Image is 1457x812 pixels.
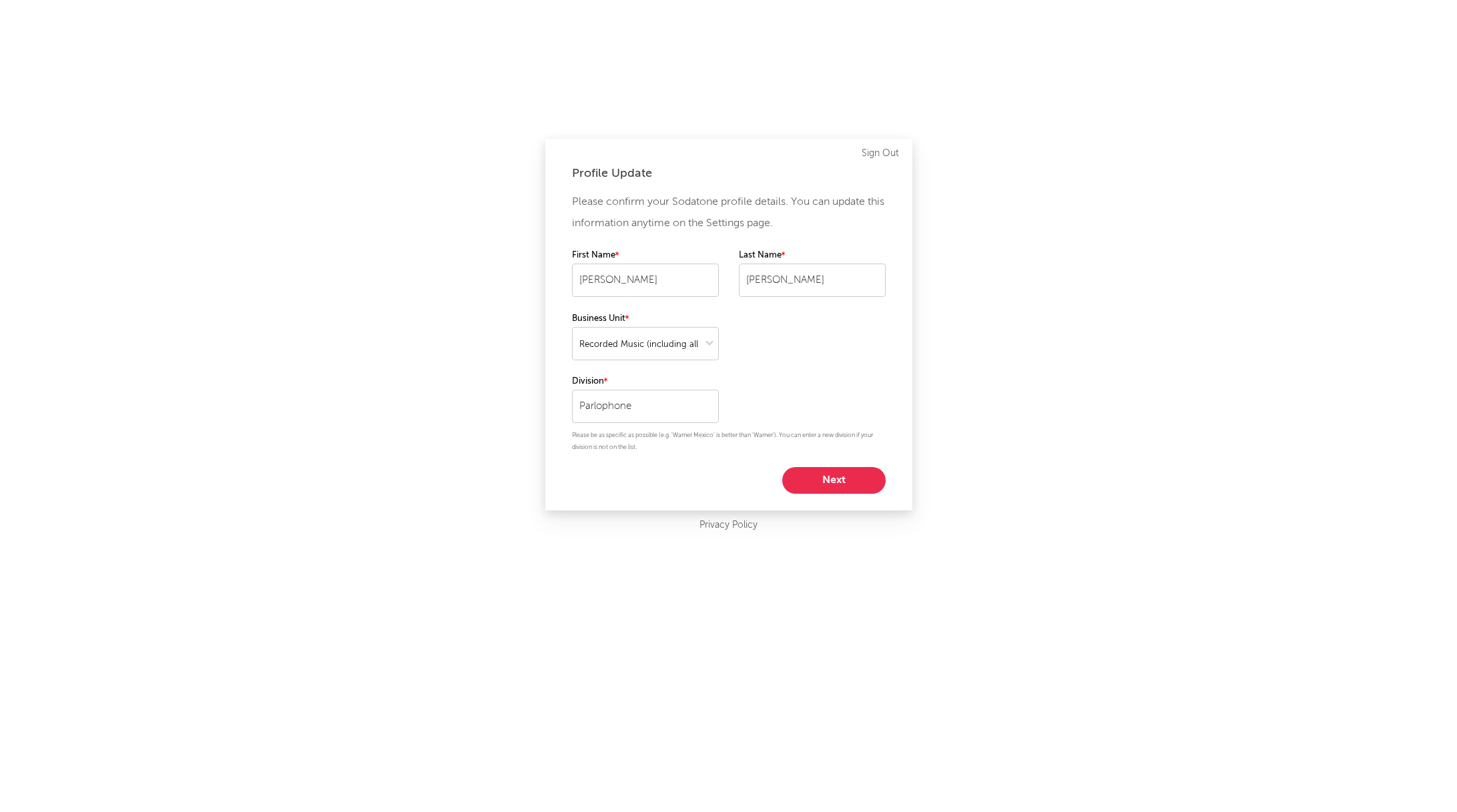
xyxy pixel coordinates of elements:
[572,248,719,264] label: First Name
[739,248,886,264] label: Last Name
[572,430,886,454] p: Please be as specific as possible (e.g. 'Warner Mexico' is better than 'Warner'). You can enter a...
[572,374,719,390] label: Division
[572,390,719,423] input: Your division
[572,311,719,327] label: Business Unit
[572,165,886,181] div: Profile Update
[782,467,886,494] button: Next
[572,264,719,297] input: Your first name
[862,145,899,161] a: Sign Out
[699,517,758,534] a: Privacy Policy
[739,264,886,297] input: Your last name
[572,191,886,234] p: Please confirm your Sodatone profile details. You can update this information anytime on the Sett...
